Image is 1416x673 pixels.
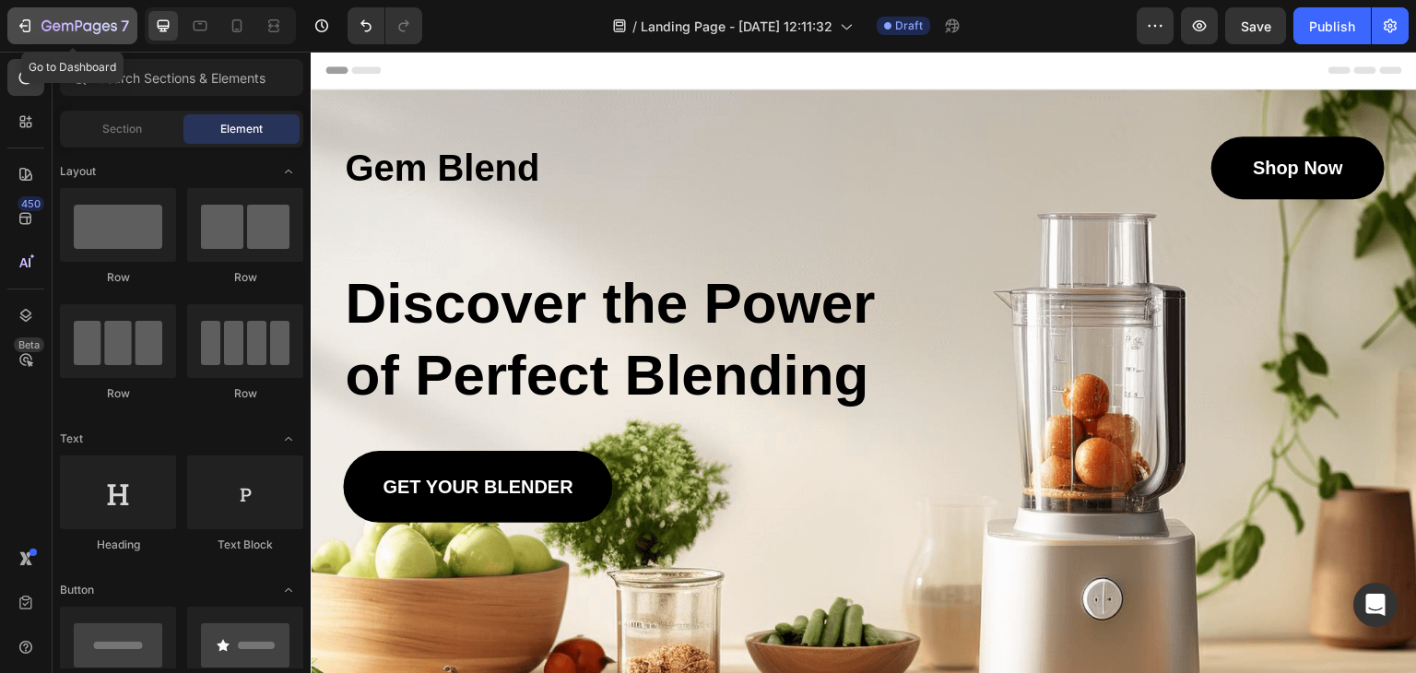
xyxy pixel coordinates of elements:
span: Text [60,431,83,447]
div: Row [187,269,303,286]
a: GET YOUR BLENDER [32,399,301,471]
span: Element [220,121,263,137]
button: 7 [7,7,137,44]
span: Save [1241,18,1271,34]
span: Draft [895,18,923,34]
div: Row [60,269,176,286]
span: Toggle open [274,424,303,454]
span: Landing Page - [DATE] 12:11:32 [641,17,832,36]
iframe: Design area [311,52,1416,673]
div: Open Intercom Messenger [1353,583,1398,627]
div: 450 [18,196,44,211]
span: Toggle open [274,575,303,605]
span: Section [102,121,142,137]
div: Publish [1309,17,1355,36]
div: Heading [60,537,176,553]
span: / [632,17,637,36]
div: Row [187,385,303,402]
button: Publish [1293,7,1371,44]
p: 7 [121,15,129,37]
span: Button [60,582,94,598]
h2: Discover the Power of Perfect Blending [32,214,602,361]
p: GET YOUR BLENDER [72,421,262,449]
span: Toggle open [274,157,303,186]
div: Row [60,385,176,402]
div: Beta [14,337,44,352]
p: Shop Now [942,102,1032,130]
input: Search Sections & Elements [60,59,303,96]
a: Shop Now [901,85,1074,148]
button: Save [1225,7,1286,44]
div: Text Block [187,537,303,553]
div: Undo/Redo [348,7,422,44]
span: Layout [60,163,96,180]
